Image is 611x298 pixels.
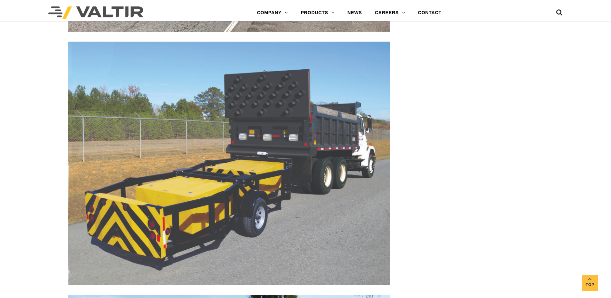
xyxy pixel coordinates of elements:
a: CAREERS [368,6,412,19]
a: CONTACT [412,6,448,19]
img: Valtir [48,6,143,19]
a: COMPANY [251,6,294,19]
a: NEWS [341,6,368,19]
span: Top [582,281,598,289]
a: Top [582,275,598,291]
a: PRODUCTS [294,6,341,19]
